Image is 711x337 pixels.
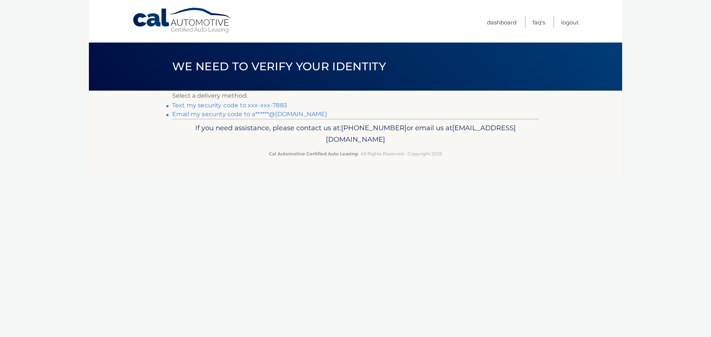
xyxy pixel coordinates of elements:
span: [PHONE_NUMBER] [341,124,407,132]
a: FAQ's [533,16,545,28]
a: Dashboard [487,16,517,28]
a: Text my security code to xxx-xxx-7883 [172,102,287,109]
p: Select a delivery method: [172,91,539,101]
p: If you need assistance, please contact us at: or email us at [177,122,534,146]
span: We need to verify your identity [172,60,386,73]
a: Email my security code to a******@[DOMAIN_NAME] [172,111,327,118]
a: Cal Automotive [132,7,232,34]
a: Logout [561,16,579,28]
p: - All Rights Reserved - Copyright 2025 [177,150,534,158]
strong: Cal Automotive Certified Auto Leasing [269,151,358,156]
